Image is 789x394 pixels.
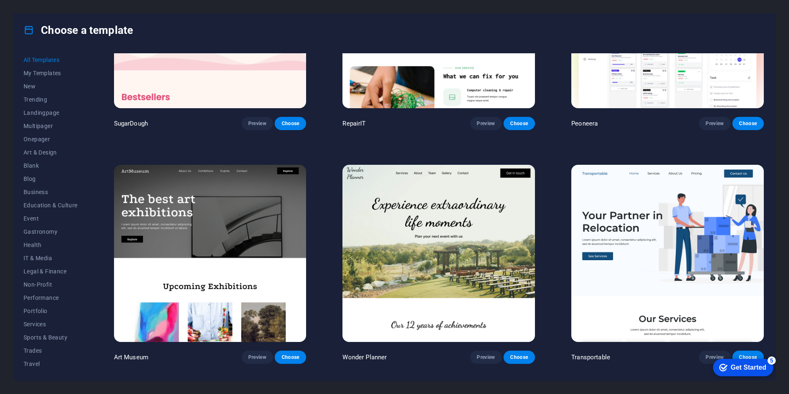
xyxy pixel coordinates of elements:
button: Landingpage [24,106,78,119]
button: Choose [275,351,306,364]
span: Multipager [24,123,78,129]
span: Gastronomy [24,228,78,235]
span: Education & Culture [24,202,78,209]
span: Business [24,189,78,195]
button: Services [24,318,78,331]
span: Choose [739,120,757,127]
span: Legal & Finance [24,268,78,275]
div: 5 [61,2,69,10]
button: Art & Design [24,146,78,159]
p: SugarDough [114,119,148,128]
span: Choose [281,120,299,127]
span: Trades [24,347,78,354]
button: Gastronomy [24,225,78,238]
div: Get Started 5 items remaining, 0% complete [7,4,67,21]
button: Choose [732,117,764,130]
button: Travel [24,357,78,370]
span: Choose [510,120,528,127]
p: Art Museum [114,353,148,361]
button: Preview [242,117,273,130]
button: My Templates [24,66,78,80]
span: Onepager [24,136,78,142]
span: Preview [477,354,495,361]
button: IT & Media [24,252,78,265]
button: Education & Culture [24,199,78,212]
p: Transportable [571,353,610,361]
button: Choose [732,351,764,364]
button: Onepager [24,133,78,146]
span: Choose [510,354,528,361]
p: RepairIT [342,119,366,128]
button: Preview [242,351,273,364]
span: Choose [739,354,757,361]
span: Trending [24,96,78,103]
span: Sports & Beauty [24,334,78,341]
button: Health [24,238,78,252]
img: Art Museum [114,165,307,342]
button: All Templates [24,53,78,66]
span: Blog [24,176,78,182]
div: Get Started [24,9,60,17]
span: IT & Media [24,255,78,261]
span: Choose [281,354,299,361]
p: Peoneera [571,119,598,128]
span: Preview [706,354,724,361]
h4: Choose a template [24,24,133,37]
button: Sports & Beauty [24,331,78,344]
button: Trades [24,344,78,357]
span: Preview [248,354,266,361]
img: Transportable [571,165,764,342]
span: Art & Design [24,149,78,156]
button: Non-Profit [24,278,78,291]
button: Preview [699,351,730,364]
button: Multipager [24,119,78,133]
button: New [24,80,78,93]
span: Travel [24,361,78,367]
span: Portfolio [24,308,78,314]
span: Services [24,321,78,328]
span: Blank [24,162,78,169]
button: Choose [504,117,535,130]
button: Choose [504,351,535,364]
button: Choose [275,117,306,130]
button: Legal & Finance [24,265,78,278]
span: Health [24,242,78,248]
p: Wonder Planner [342,353,387,361]
button: Portfolio [24,304,78,318]
span: Preview [477,120,495,127]
button: Business [24,185,78,199]
button: Preview [699,117,730,130]
span: Preview [248,120,266,127]
button: Preview [470,117,501,130]
span: My Templates [24,70,78,76]
button: Event [24,212,78,225]
span: Performance [24,294,78,301]
button: Performance [24,291,78,304]
span: All Templates [24,57,78,63]
span: Event [24,215,78,222]
span: Landingpage [24,109,78,116]
button: Blank [24,159,78,172]
button: Trending [24,93,78,106]
span: Preview [706,120,724,127]
span: Non-Profit [24,281,78,288]
button: Preview [470,351,501,364]
span: New [24,83,78,90]
img: Wonder Planner [342,165,535,342]
button: Blog [24,172,78,185]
